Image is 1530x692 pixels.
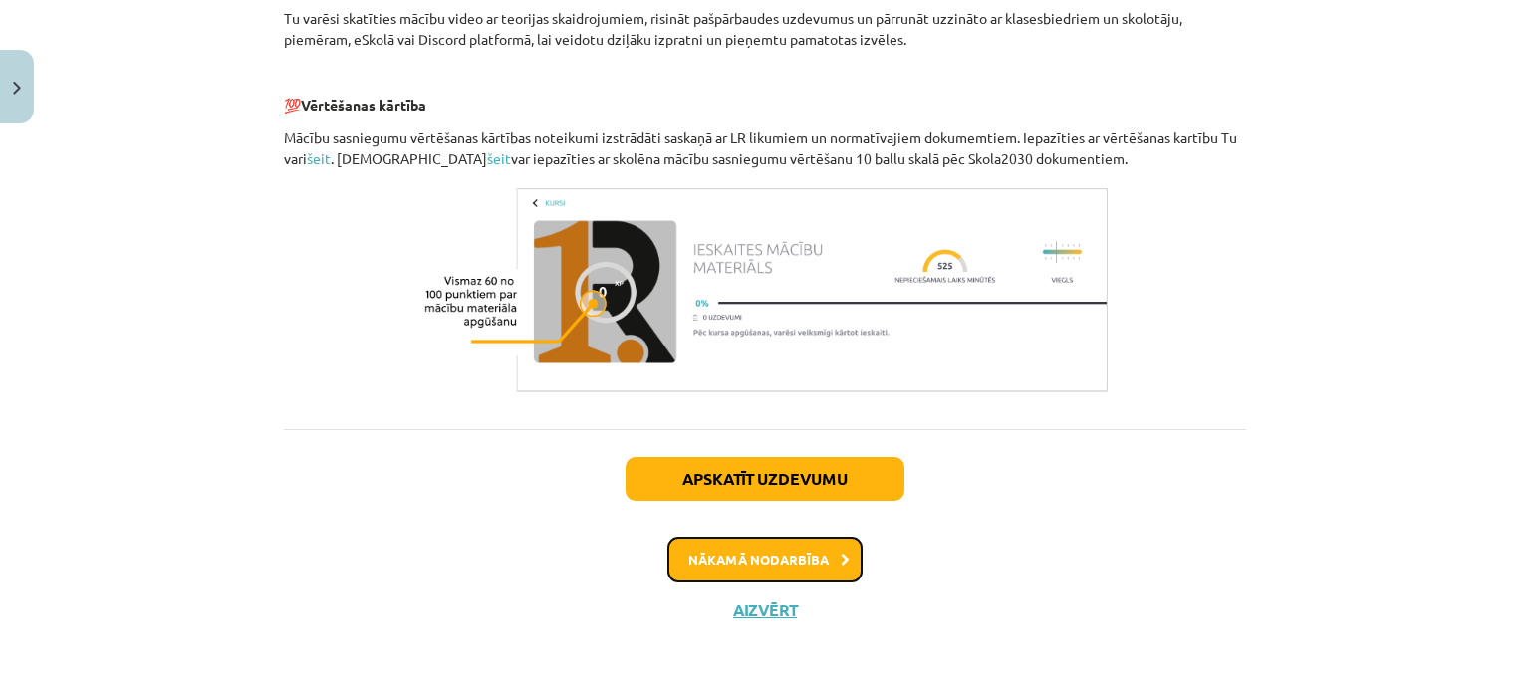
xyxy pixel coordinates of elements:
button: Nākamā nodarbība [667,537,863,582]
a: šeit [487,149,511,167]
a: šeit [307,149,331,167]
img: icon-close-lesson-0947bae3869378f0d4975bcd49f059093ad1ed9edebbc8119c70593378902aed.svg [13,82,21,95]
p: Tu varēsi skatīties mācību video ar teorijas skaidrojumiem, risināt pašpārbaudes uzdevumus un pār... [284,8,1246,50]
p: Mācību sasniegumu vērtēšanas kārtības noteikumi izstrādāti saskaņā ar LR likumiem un normatīvajie... [284,127,1246,169]
button: Apskatīt uzdevumu [626,457,904,501]
p: 💯 [284,95,1246,115]
b: Vērtēšanas kārtība [301,96,426,114]
button: Aizvērt [727,600,803,620]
